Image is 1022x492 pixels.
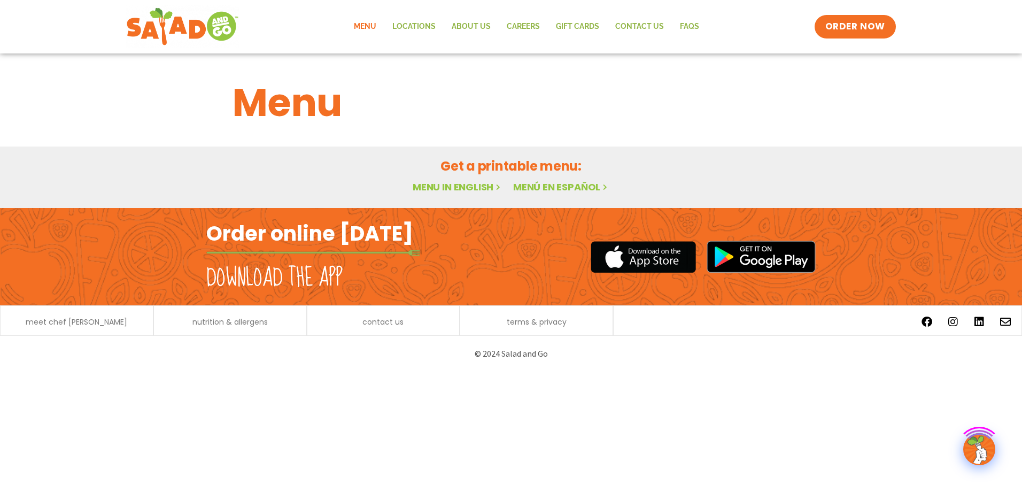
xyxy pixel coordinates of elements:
img: fork [206,250,420,256]
img: appstore [591,240,696,274]
a: Contact Us [607,14,672,39]
a: Menú en español [513,180,609,194]
h2: Download the app [206,263,343,293]
p: © 2024 Salad and Go [212,347,810,361]
span: ORDER NOW [825,20,885,33]
nav: Menu [346,14,707,39]
a: terms & privacy [507,318,567,326]
a: nutrition & allergens [192,318,268,326]
a: contact us [362,318,404,326]
a: Menu [346,14,384,39]
a: Locations [384,14,444,39]
a: FAQs [672,14,707,39]
a: About Us [444,14,499,39]
a: ORDER NOW [815,15,896,39]
a: meet chef [PERSON_NAME] [26,318,127,326]
a: GIFT CARDS [548,14,607,39]
h2: Order online [DATE] [206,220,413,247]
a: Menu in English [413,180,502,194]
img: google_play [707,241,816,273]
h1: Menu [233,74,789,132]
img: new-SAG-logo-768×292 [126,5,239,48]
a: Careers [499,14,548,39]
h2: Get a printable menu: [233,157,789,175]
